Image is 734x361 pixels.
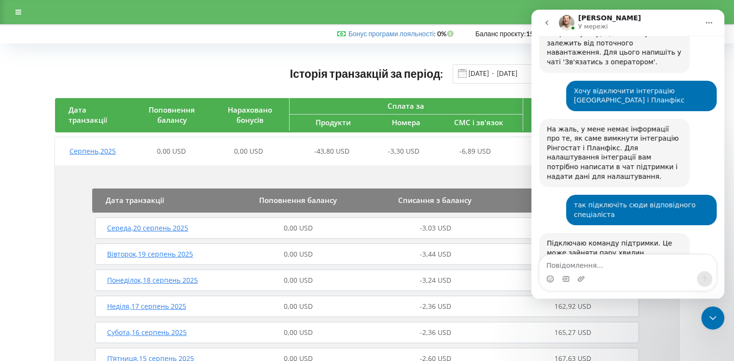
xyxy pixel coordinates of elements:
[314,146,349,156] span: -43,80 USD
[459,146,491,156] span: -6,89 USD
[392,117,420,127] span: Номера
[701,306,724,330] iframe: Intercom live chat
[228,105,272,125] span: Нараховано бонусів
[420,249,451,259] span: -3,44 USD
[15,115,151,172] div: На жаль, у мене немає інформації про те, як саме вимкнути інтеграцію Рінгостат і Планфікс. Для на...
[69,105,107,125] span: Дата транзакції
[420,223,451,232] span: -3,03 USD
[69,146,116,156] span: Серпень , 2025
[348,29,434,38] a: Бонус програми лояльності
[398,195,471,205] span: Списання з балансу
[106,195,164,205] span: Дата транзакції
[388,101,424,111] span: Сплата за
[46,265,54,273] button: Завантажити вкладений файл
[420,328,451,337] span: -2,36 USD
[554,328,591,337] span: 165,27 USD
[15,265,23,273] button: Вибір емодзі
[234,146,263,156] span: 0,00 USD
[420,275,451,285] span: -3,24 USD
[437,29,456,38] strong: 0%
[348,29,436,38] span: :
[526,29,562,38] strong: 153,21 USD
[8,245,185,261] textarea: Повідомлення...
[157,146,186,156] span: 0,00 USD
[284,302,313,311] span: 0,00 USD
[284,223,313,232] span: 0,00 USD
[8,109,158,178] div: На жаль, у мене немає інформації про те, як саме вимкнути інтеграцію Рінгостат і Планфікс. Для на...
[30,265,38,273] button: вибір GIF-файлів
[475,29,526,38] span: Баланс проєкту:
[107,223,188,232] span: Середа , 20 серпень 2025
[531,10,724,299] iframe: Intercom live chat
[15,229,151,258] div: Підключаю команду підтримки. Це може зайняти пару хвилин. Залишайтеся, будь ласка, в чаті.
[42,191,178,210] div: так підключіть сюди відповідного спеціаліста
[149,105,195,125] span: Поповнення балансу
[166,261,181,277] button: Надіслати повідомлення…
[8,223,185,271] div: Ringostat каже…
[15,0,151,58] div: Ви можете будь-коли подати запит на спілкування з оператором. Зверніть увагу, що час очікування з...
[8,71,185,109] div: Євгеній каже…
[420,302,451,311] span: -2,36 USD
[316,117,351,127] span: Продукти
[554,302,591,311] span: 162,92 USD
[284,275,313,285] span: 0,00 USD
[107,249,193,259] span: Вівторок , 19 серпень 2025
[35,71,185,101] div: Хочу відключити інтеграцію [GEOGRAPHIC_DATA] і Планфікс
[107,302,186,311] span: Неділя , 17 серпень 2025
[290,67,443,80] span: Історія транзакцій за період:
[388,146,419,156] span: -3,30 USD
[454,117,503,127] span: СМС і зв'язок
[259,195,337,205] span: Поповнення балансу
[35,185,185,216] div: так підключіть сюди відповідного спеціаліста
[107,275,198,285] span: Понеділок , 18 серпень 2025
[107,328,187,337] span: Субота , 16 серпень 2025
[8,223,158,263] div: Підключаю команду підтримки. Це може зайняти пару хвилин. Залишайтеся, будь ласка, в чаті.
[284,328,313,337] span: 0,00 USD
[284,249,313,259] span: 0,00 USD
[8,185,185,223] div: Євгеній каже…
[42,77,178,96] div: Хочу відключити інтеграцію [GEOGRAPHIC_DATA] і Планфікс
[8,109,185,186] div: Ringostat каже…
